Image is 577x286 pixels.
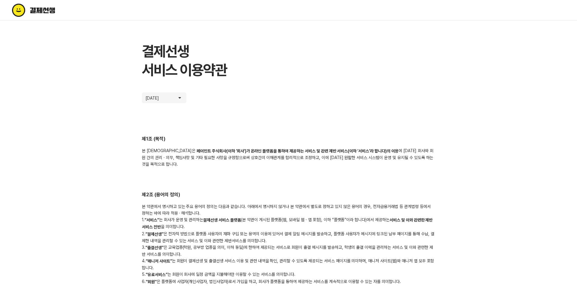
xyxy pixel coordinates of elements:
[146,259,172,263] b: “매니저 사이트”
[142,42,435,79] h1: 결제선생 서비스 이용약관
[142,92,186,103] button: [DATE]
[145,245,163,250] b: “출결선생”
[146,279,157,284] b: “회원”
[203,218,241,222] b: 결제선생 서비스 플랫폼
[142,147,435,167] div: 본 [DEMOGRAPHIC_DATA]은 에 [DATE] 회사와 회원 간의 권리 · 의무, 책임사항 및 기타 필요한 사항을 규정함으로써 상호간의 이해관계를 합리적으로 조정하고,...
[145,218,159,222] b: “서비스”
[142,191,435,198] h2: 제2조 (용어의 정의)
[177,95,183,101] img: arrow icon
[197,149,398,153] b: 페이민트 주식회사(이하 ‘회사’)가 온라인 플랫폼을 통하여 제공하는 서비스 및 관련 제반 서비스(이하 ‘서비스’라 합니다)의 이용
[12,4,81,17] img: terms logo
[145,232,163,236] b: “결제선생”
[145,95,163,101] p: [DATE]
[146,272,167,277] b: “유료서비스”
[142,218,432,229] b: 서비스 및 이와 관련한 제반 서비스 전반
[142,136,435,143] h2: 제1조 (목적)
